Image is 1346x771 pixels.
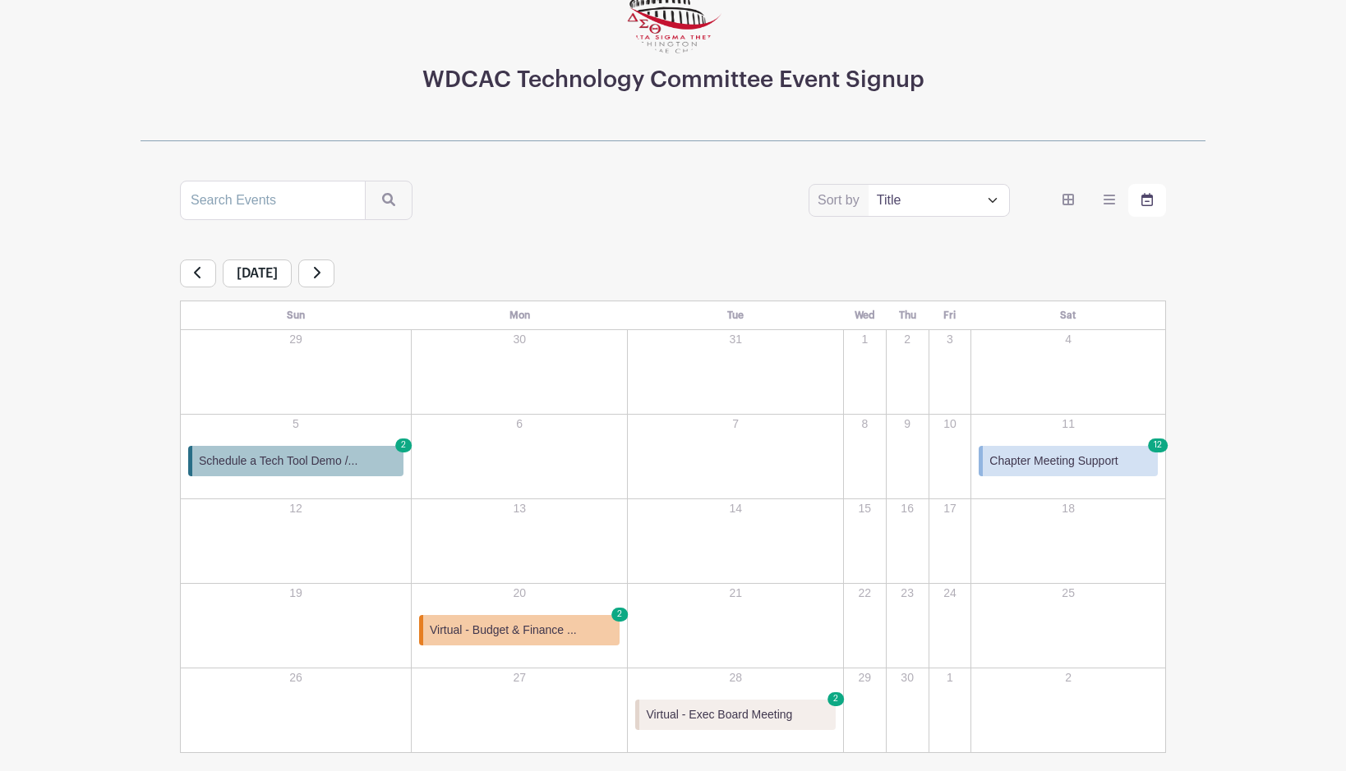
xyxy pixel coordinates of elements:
[972,500,1164,517] p: 18
[646,706,792,723] span: Virtual - Exec Board Meeting
[887,331,928,348] p: 2
[930,415,970,433] p: 10
[413,585,626,602] p: 20
[180,181,366,220] input: Search Events
[972,585,1164,602] p: 25
[413,415,626,433] p: 6
[612,608,629,622] span: 2
[223,259,292,287] span: [DATE]
[845,500,885,517] p: 15
[635,700,836,730] a: Virtual - Exec Board Meeting 2
[971,301,1166,329] th: Sat
[845,669,885,686] p: 29
[845,415,885,433] p: 8
[430,622,577,639] span: Virtual - Budget & Finance ...
[395,438,412,453] span: 2
[979,446,1158,476] a: Chapter Meeting Support 12
[887,585,928,602] p: 23
[818,190,864,210] label: Sort by
[413,500,626,517] p: 13
[887,500,928,517] p: 16
[629,500,842,517] p: 14
[929,301,971,329] th: Fri
[182,500,410,517] p: 12
[181,301,412,329] th: Sun
[930,669,970,686] p: 1
[629,669,842,686] p: 28
[199,452,357,470] span: Schedule a Tech Tool Demo /...
[629,331,842,348] p: 31
[629,585,842,602] p: 21
[845,585,885,602] p: 22
[182,331,410,348] p: 29
[930,500,970,517] p: 17
[886,301,929,329] th: Thu
[887,415,928,433] p: 9
[827,692,844,707] span: 2
[629,415,842,433] p: 7
[422,67,924,94] h3: WDCAC Technology Committee Event Signup
[972,331,1164,348] p: 4
[182,585,410,602] p: 19
[930,331,970,348] p: 3
[887,669,928,686] p: 30
[188,446,403,476] a: Schedule a Tech Tool Demo /... 2
[628,301,844,329] th: Tue
[989,452,1118,470] span: Chapter Meeting Support
[1049,184,1166,217] div: order and view
[182,669,410,686] p: 26
[413,669,626,686] p: 27
[419,615,620,645] a: Virtual - Budget & Finance ... 2
[972,669,1164,686] p: 2
[930,585,970,602] p: 24
[845,331,885,348] p: 1
[972,415,1164,433] p: 11
[411,301,627,329] th: Mon
[182,415,410,433] p: 5
[843,301,886,329] th: Wed
[1148,438,1168,453] span: 12
[413,331,626,348] p: 30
